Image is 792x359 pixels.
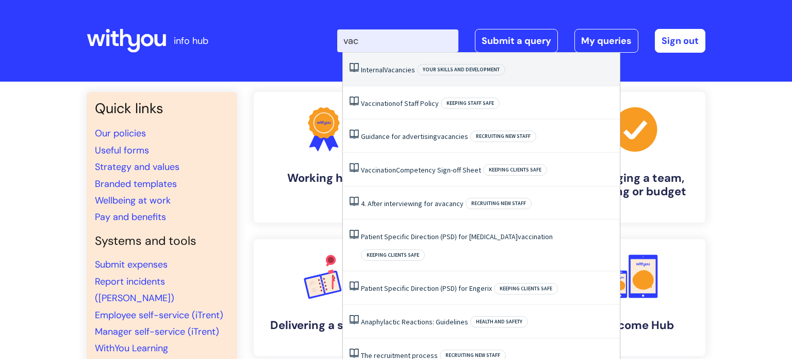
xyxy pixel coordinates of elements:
span: Recruiting new staff [470,131,536,142]
a: Working here [254,92,394,223]
a: Branded templates [95,178,177,190]
a: Pay and benefits [95,211,166,223]
a: 4. After interviewing for avacancy [361,199,464,208]
p: info hub [174,33,208,49]
span: Your skills and development [417,64,505,75]
a: Delivering a service [254,239,394,356]
h4: Systems and tools [95,234,229,248]
span: vacancy [438,199,464,208]
a: Our policies [95,127,146,139]
a: VaccinationCompetency Sign-off Sheet [361,165,481,175]
span: Keeping staff safe [441,98,500,109]
h3: Quick links [95,100,229,117]
a: Anaphylactic Reactions: Guidelines [361,317,468,326]
a: InternalVacancies [361,65,415,74]
span: Vaccination [361,99,396,108]
a: WithYou Learning [95,342,168,354]
a: Patient Specific Direction (PSD) for [MEDICAL_DATA]vaccination [361,232,553,241]
a: Vaccinationof Staff Policy [361,99,439,108]
a: My queries [574,29,638,53]
h4: Managing a team, building or budget [573,171,697,199]
a: Sign out [655,29,705,53]
input: Search [337,29,458,52]
a: Wellbeing at work [95,194,171,207]
div: | - [337,29,705,53]
span: vaccination [518,232,553,241]
span: Vaccination [361,165,396,175]
a: Submit expenses [95,258,168,271]
h4: Welcome Hub [573,319,697,332]
span: Vacancies [384,65,415,74]
a: Patient Specific Direction (PSD) for Engerix [361,284,492,293]
h4: Delivering a service [262,319,386,332]
h4: Working here [262,171,386,185]
span: Health and safety [470,316,528,327]
a: Report incidents ([PERSON_NAME]) [95,275,174,304]
a: Employee self-service (iTrent) [95,309,223,321]
a: Strategy and values [95,161,179,173]
a: Welcome Hub [565,239,705,356]
a: Manager self-service (iTrent) [95,325,219,338]
span: Recruiting new staff [466,198,532,209]
a: Managing a team, building or budget [565,92,705,223]
a: Submit a query [475,29,558,53]
span: Keeping clients safe [361,249,425,261]
span: Keeping clients safe [494,283,558,294]
a: Useful forms [95,144,149,157]
a: Guidance for advertisingvacancies [361,132,468,141]
span: vacancies [437,132,468,141]
span: Keeping clients safe [483,164,547,176]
